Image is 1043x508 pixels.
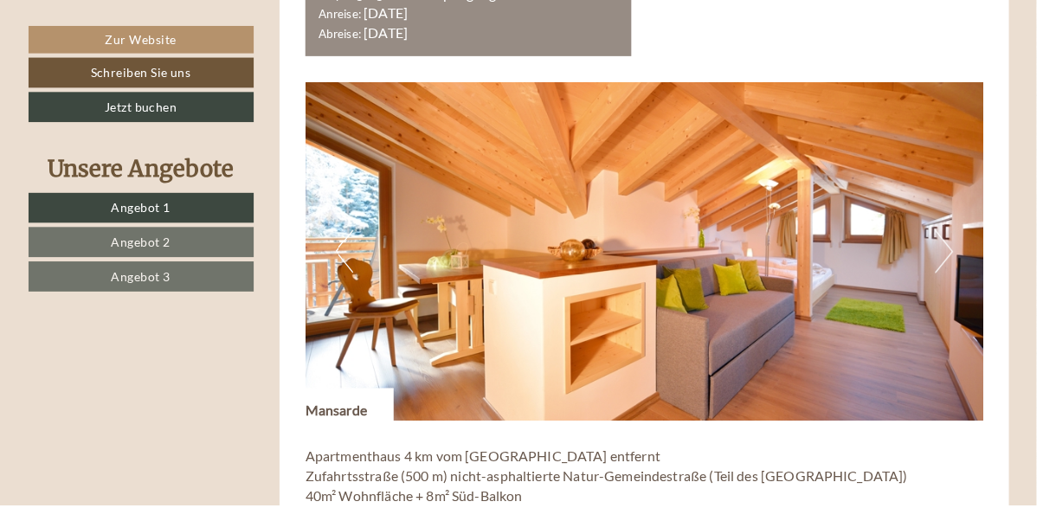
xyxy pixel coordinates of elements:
[320,7,364,21] small: Anreise:
[366,24,410,41] b: [DATE]
[112,202,171,216] span: Angebot 1
[29,26,255,54] a: Zur Website
[307,82,989,423] img: image
[308,14,373,43] div: [DATE]
[320,27,364,41] small: Abreise:
[587,456,682,486] button: Senden
[27,85,272,97] small: 18:36
[29,93,255,123] a: Jetzt buchen
[112,271,171,286] span: Angebot 3
[366,4,410,21] b: [DATE]
[307,390,396,423] div: Mansarde
[338,231,356,274] button: Previous
[112,236,171,251] span: Angebot 2
[14,48,280,100] div: Guten Tag, wie können wir Ihnen helfen?
[29,153,255,185] div: Unsere Angebote
[27,51,272,65] div: Apartments Fuchsmaurer
[941,231,959,274] button: Next
[29,58,255,88] a: Schreiben Sie uns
